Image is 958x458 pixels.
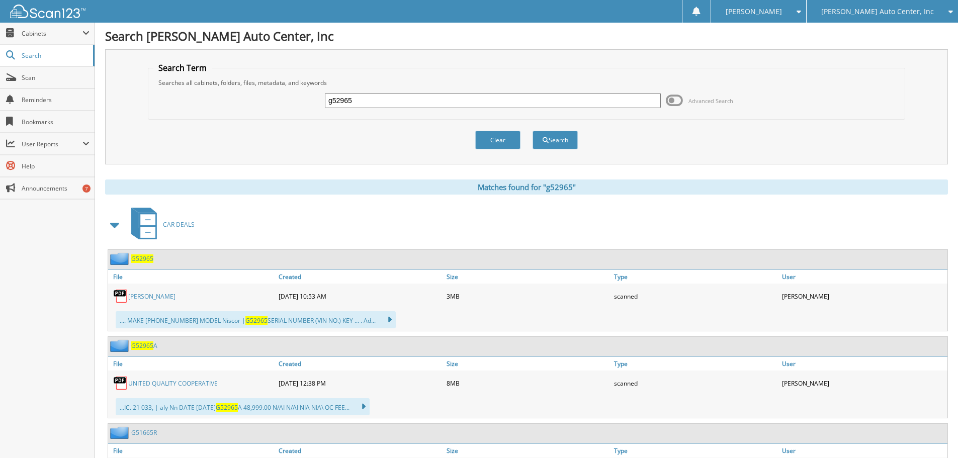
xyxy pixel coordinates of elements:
[612,270,779,284] a: Type
[276,286,444,306] div: [DATE] 10:53 AM
[276,270,444,284] a: Created
[131,341,153,350] span: G52965
[110,339,131,352] img: folder2.png
[153,78,900,87] div: Searches all cabinets, folders, files, metadata, and keywords
[22,29,82,38] span: Cabinets
[22,184,90,193] span: Announcements
[131,428,157,437] a: G51665R
[612,444,779,457] a: Type
[444,270,612,284] a: Size
[612,286,779,306] div: scanned
[22,96,90,104] span: Reminders
[116,398,370,415] div: ...IC. 21 033, | aly Nn DATE [DATE] A 48,999.00 N/AI N/AI NIA NIA\ OC FEE...
[22,162,90,170] span: Help
[779,357,947,371] a: User
[22,140,82,148] span: User Reports
[153,62,212,73] legend: Search Term
[779,373,947,393] div: [PERSON_NAME]
[110,426,131,439] img: folder2.png
[128,292,176,301] a: [PERSON_NAME]
[22,51,88,60] span: Search
[475,131,520,149] button: Clear
[612,373,779,393] div: scanned
[779,270,947,284] a: User
[113,289,128,304] img: PDF.png
[779,444,947,457] a: User
[163,220,195,229] span: CAR DEALS
[726,9,782,15] span: [PERSON_NAME]
[131,254,153,263] a: G52965
[125,205,195,244] a: CAR DEALS
[612,357,779,371] a: Type
[22,118,90,126] span: Bookmarks
[821,9,934,15] span: [PERSON_NAME] Auto Center, Inc
[276,373,444,393] div: [DATE] 12:38 PM
[444,357,612,371] a: Size
[276,444,444,457] a: Created
[22,73,90,82] span: Scan
[444,444,612,457] a: Size
[444,286,612,306] div: 3MB
[105,179,948,195] div: Matches found for "g52965"
[128,379,218,388] a: UNITED QUALITY COOPERATIVE
[113,376,128,391] img: PDF.png
[108,357,276,371] a: File
[444,373,612,393] div: 8MB
[216,403,238,412] span: G52965
[105,28,948,44] h1: Search [PERSON_NAME] Auto Center, Inc
[688,97,733,105] span: Advanced Search
[779,286,947,306] div: [PERSON_NAME]
[533,131,578,149] button: Search
[276,357,444,371] a: Created
[108,270,276,284] a: File
[131,341,157,350] a: G52965A
[116,311,396,328] div: .... MAKE [PHONE_NUMBER] MODEL Niscor | SERIAL NUMBER (VIN NO.) KEY ... . Ad...
[108,444,276,457] a: File
[10,5,85,18] img: scan123-logo-white.svg
[245,316,268,325] span: G52965
[110,252,131,265] img: folder2.png
[82,185,91,193] div: 7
